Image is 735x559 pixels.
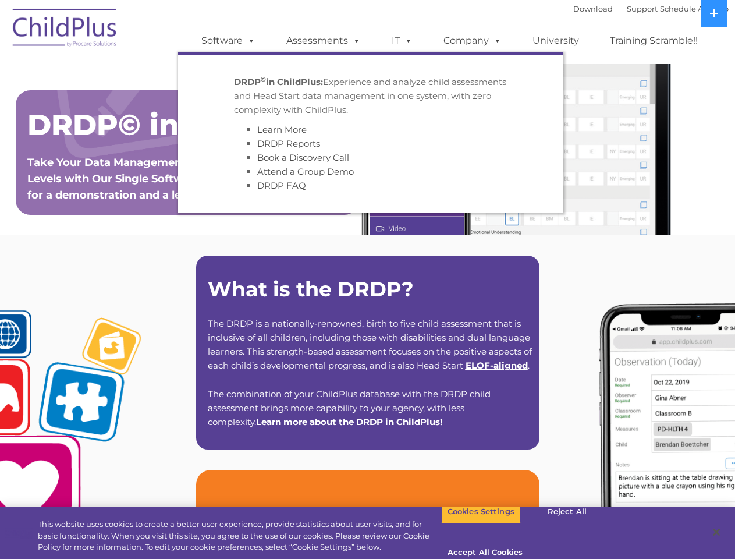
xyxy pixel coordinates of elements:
span: The combination of your ChildPlus database with the DRDP child assessment brings more capability ... [208,388,491,427]
a: Support [627,4,658,13]
p: Experience and analyze child assessments and Head Start data management in one system, with zero ... [234,75,507,117]
span: The DRDP is a nationally-renowned, birth to five child assessment that is inclusive of all childr... [208,318,532,371]
a: University [521,29,591,52]
span: ! [256,416,442,427]
a: Learn more about the DRDP in ChildPlus [256,416,440,427]
img: ChildPlus by Procare Solutions [7,1,123,59]
span: DRDP© in ChildPlus [27,107,336,143]
sup: © [261,75,266,83]
a: Software [190,29,267,52]
span: Take Your Data Management and Assessments to New Levels with Our Single Software Solutionnstratio... [27,156,345,201]
a: Download [573,4,613,13]
a: Training Scramble!! [598,29,709,52]
a: IT [380,29,424,52]
font: | [573,4,729,13]
a: Learn More [257,124,307,135]
a: DRDP Reports [257,138,320,149]
a: ELOF-aligned [466,360,528,371]
a: Assessments [275,29,372,52]
a: Attend a Group Demo [257,166,354,177]
a: Schedule A Demo [660,4,729,13]
div: This website uses cookies to create a better user experience, provide statistics about user visit... [38,519,441,553]
button: Reject All [531,500,603,524]
button: Cookies Settings [441,500,521,524]
a: DRDP FAQ [257,180,306,191]
button: Close [704,519,729,545]
a: Book a Discovery Call [257,152,349,163]
strong: DRDP in ChildPlus: [234,76,323,87]
strong: What is the DRDP? [208,277,414,302]
a: Company [432,29,513,52]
